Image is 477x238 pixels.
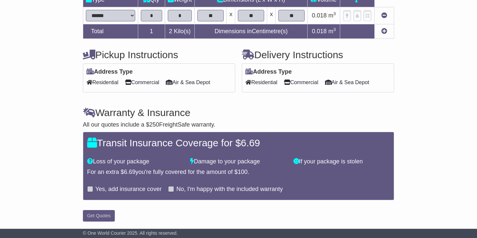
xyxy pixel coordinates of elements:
[312,28,327,35] span: 0.018
[87,77,118,87] span: Residential
[138,24,165,39] td: 1
[83,24,138,39] td: Total
[149,121,159,128] span: 250
[125,77,159,87] span: Commercial
[87,137,390,148] h4: Transit Insurance Coverage for $
[169,28,172,35] span: 2
[83,210,115,222] button: Get Quotes
[290,158,393,165] div: If your package is stolen
[83,107,394,118] h4: Warranty & Insurance
[328,12,336,19] span: m
[284,77,318,87] span: Commercial
[242,49,394,60] h4: Delivery Instructions
[227,7,235,24] td: x
[83,230,178,236] span: © One World Courier 2025. All rights reserved.
[333,27,336,32] sup: 3
[166,77,210,87] span: Air & Sea Depot
[83,121,394,129] div: All our quotes include a $ FreightSafe warranty.
[245,68,292,76] label: Address Type
[87,68,133,76] label: Address Type
[87,169,390,176] div: For an extra $ you're fully covered for the amount of $ .
[381,28,387,35] a: Add new item
[333,11,336,16] sup: 3
[83,49,235,60] h4: Pickup Instructions
[176,186,283,193] label: No, I'm happy with the included warranty
[267,7,276,24] td: x
[245,77,277,87] span: Residential
[238,169,247,175] span: 100
[381,12,387,19] a: Remove this item
[195,24,308,39] td: Dimensions in Centimetre(s)
[241,137,260,148] span: 6.69
[95,186,162,193] label: Yes, add insurance cover
[165,24,195,39] td: Kilo(s)
[124,169,136,175] span: 6.69
[187,158,290,165] div: Damage to your package
[312,12,327,19] span: 0.018
[328,28,336,35] span: m
[325,77,369,87] span: Air & Sea Depot
[84,158,187,165] div: Loss of your package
